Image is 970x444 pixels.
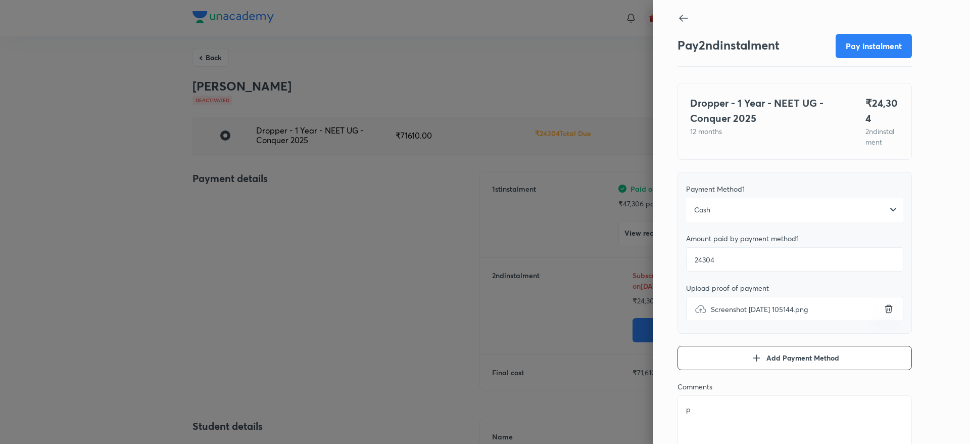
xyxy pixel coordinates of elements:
[686,234,903,243] div: Amount paid by payment method 1
[766,353,839,363] span: Add Payment Method
[865,96,899,126] h4: ₹ 24,304
[686,284,903,293] div: Upload proof of payment
[677,346,912,370] button: Add Payment Method
[711,304,808,315] span: Screenshot [DATE] 105144.png
[690,126,841,137] p: 12 months
[677,382,912,391] div: Comments
[879,301,895,317] button: uploadScreenshot [DATE] 105144.png
[695,303,707,315] img: upload
[865,126,899,147] p: 2 nd instalment
[690,96,841,126] h4: Dropper - 1 Year - NEET UG - Conquer 2025
[677,38,780,53] h3: Pay 2 nd instalment
[686,247,903,272] input: Add amount
[836,34,912,58] button: Pay instalment
[686,185,903,194] div: Payment Method 1
[694,205,710,215] span: Cash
